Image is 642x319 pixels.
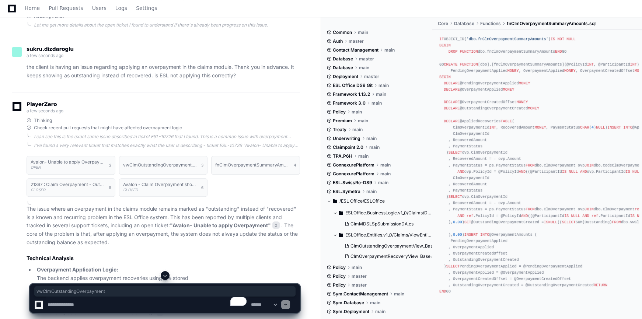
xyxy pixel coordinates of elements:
span: DECLARE [444,100,460,104]
span: 0.00 [453,232,462,237]
span: Thinking [34,118,52,123]
button: ESLOffice.Entities.v1_0/Claims/ViewEntities/Generated [333,229,432,241]
span: JOIN [585,207,594,211]
span: ClmMDSLSpSubmissionDA.cs [350,221,414,227]
button: ClmMDSLSpSubmissionDA.cs [342,219,428,229]
span: ConnexurePlatform [333,171,374,177]
span: main [359,65,369,71]
span: Pull Requests [49,6,83,10]
span: 4 [294,162,296,168]
span: CHAR [580,125,589,130]
span: FROM [612,220,621,224]
span: IS [630,214,635,218]
span: FROM [526,207,535,211]
span: ESL.SwissRe-DS9 [333,180,372,186]
button: fnClmOverpaymentSummaryAmounts.sql4 [211,156,300,174]
span: AND [457,169,464,174]
span: sukru.dizdaroglu [27,46,74,52]
span: Auth [333,38,343,44]
span: SELECT [562,220,576,224]
strong: "Avalon- Unable to apply Overpayment" [170,222,271,228]
button: ClmOutstandingOverpaymentView_Base.cs [342,241,434,251]
button: Avalon - Claim Overpayment shows as recovered but is still available - Schuykill Trust SchoolsCLO... [119,178,208,197]
span: SELECT [449,194,462,199]
div: Let me get more details about the open ticket I found to understand if there's already been progr... [34,22,300,28]
span: 5 [109,185,111,190]
span: INT [489,125,496,130]
div: I can see this is the exact same issue described in ticket ESL-10726 that I found. This is a comm... [34,134,300,140]
span: ref [592,214,598,218]
span: master [359,56,374,62]
span: DECLARE [444,106,460,111]
p: the client is having an issue regarding applying an overpayment in the claims module. Thank you i... [27,63,300,80]
span: INTO [480,232,489,237]
span: DROP [449,49,458,54]
span: MONEY [503,87,514,92]
span: ESL.Symetra [333,189,360,194]
span: Database [333,56,353,62]
span: ref [467,214,473,218]
span: Check recent pull requests that might have affected overpayment logic [34,125,182,131]
button: /ESL Office/ESLOffice [327,195,426,207]
span: Database [333,65,353,71]
div: OBJECT_ID( ) dbo.fnClmOverpaymentSummaryAmounts GO GO [dbo].[fnClmOverpaymentSummaryAmounts](@Pol... [439,36,635,295]
span: CLOSED [31,187,45,192]
span: MONEY [519,81,530,85]
span: Home [25,6,40,10]
span: ESL Office DS9 Git [333,83,373,88]
span: main [358,118,368,124]
span: 4 [592,125,594,130]
span: Contact Management [333,47,378,53]
span: main [352,127,363,133]
button: ESLOffice.BusinessLogic.v1_0/Claims/DataAccess [333,207,432,219]
span: IF [439,37,444,41]
h1: 21397 : Claim Overpayment - Outstanding overpayment is not reduced by the amount of the Refund [31,182,105,187]
span: SELECT [449,150,462,155]
span: main [378,180,388,186]
span: main [366,136,377,141]
span: a few seconds ago [27,108,63,113]
span: NOT [557,37,564,41]
span: DECLARE [444,81,460,85]
span: Policy [333,264,346,270]
span: Database [454,21,474,27]
span: main [380,162,391,168]
span: INSERT [464,232,478,237]
span: TABLE [500,119,512,123]
span: NULL [596,125,605,130]
h1: Avalon - Claim Overpayment shows as recovered but is still available - Schuykill Trust Schools [123,182,198,187]
strong: Overpayment Application Logic: [37,266,118,273]
span: NULL [566,37,576,41]
span: main [358,29,368,35]
span: IS [625,169,630,174]
svg: Directory [339,231,343,239]
span: END [555,49,562,54]
span: 2 [272,221,280,229]
span: ClmOutstandingOverpaymentView_Base.cs [350,243,441,249]
span: MONEY [564,69,576,73]
span: AND [457,214,464,218]
svg: Directory [333,197,337,206]
span: FUNCTION [460,49,478,54]
span: JOIN [585,163,594,168]
p: The backend applies overpayment recoveries using the stored procedure , which should create a rec... [37,266,300,317]
span: Functions [480,21,501,27]
span: IS [564,214,569,218]
span: Common [333,29,352,35]
span: AND [580,169,587,174]
span: MONEY [528,106,539,111]
button: 21397 : Claim Overpayment - Outstanding overpayment is not reduced by the amount of the RefundCLO... [27,178,115,197]
span: TPA.P6H [333,153,352,159]
span: DECLARE [444,119,460,123]
span: SELECT [446,264,460,269]
h1: fnClmOverpaymentSummaryAmounts.sql [215,163,290,167]
span: 'dbo.fnClmOverpaymentSummaryAmounts' [467,37,548,41]
span: main [371,100,382,106]
span: fnClmOverpaymentSummaryAmounts.sql [507,21,596,27]
span: BEGIN [439,43,451,48]
span: FROM [526,163,535,168]
span: CLOSED [123,187,138,192]
span: 2 [109,162,111,168]
span: Deployment [333,74,358,80]
span: INSERT [607,125,621,130]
